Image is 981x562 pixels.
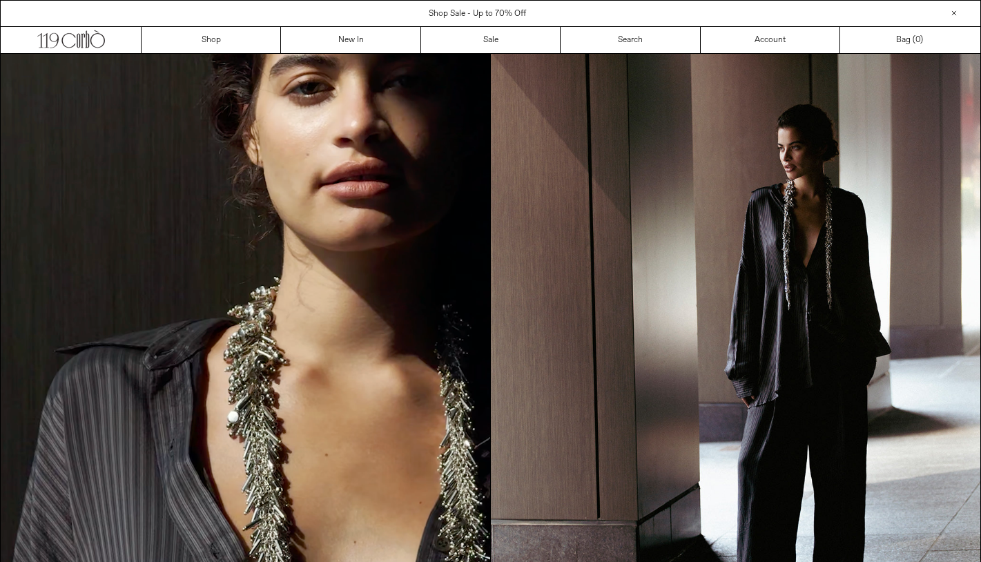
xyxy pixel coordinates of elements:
a: Bag () [840,27,980,53]
a: Search [561,27,700,53]
span: 0 [915,35,920,46]
span: ) [915,34,923,46]
a: Sale [421,27,561,53]
a: Shop [142,27,281,53]
a: Account [701,27,840,53]
a: Shop Sale - Up to 70% Off [429,8,526,19]
a: New In [281,27,420,53]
